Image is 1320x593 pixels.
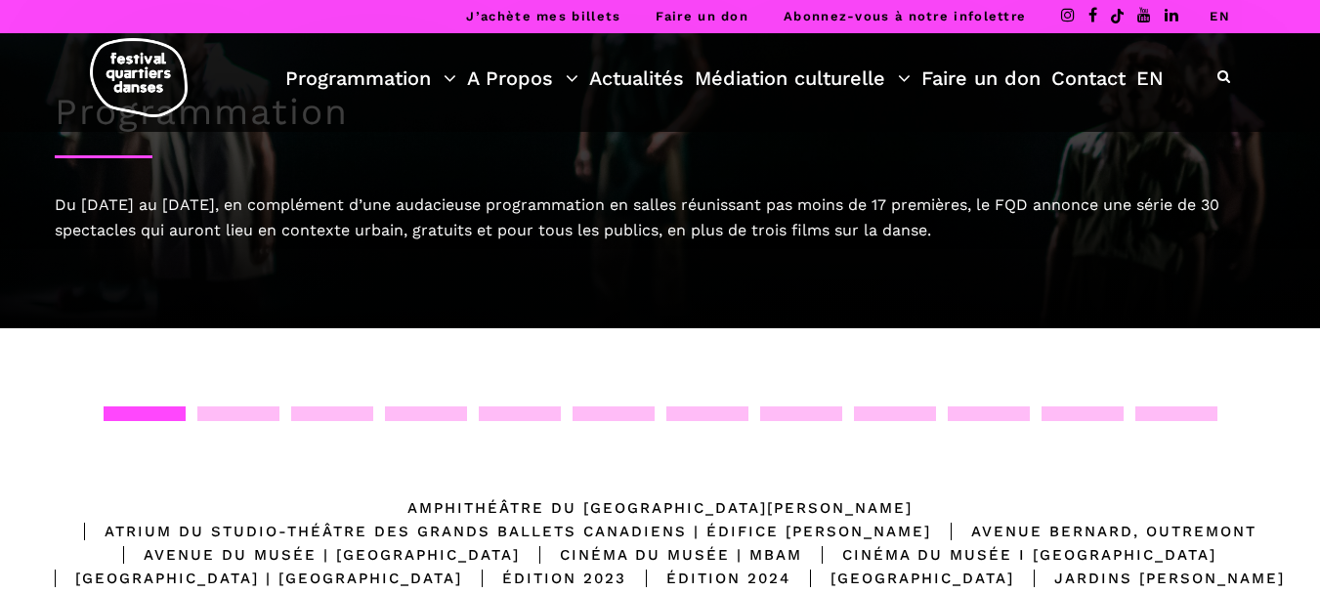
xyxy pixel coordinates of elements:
[467,62,578,95] a: A Propos
[589,62,684,95] a: Actualités
[1051,62,1126,95] a: Contact
[931,520,1256,543] div: Avenue Bernard, Outremont
[921,62,1041,95] a: Faire un don
[285,62,456,95] a: Programmation
[35,567,462,590] div: [GEOGRAPHIC_DATA] | [GEOGRAPHIC_DATA]
[656,9,748,23] a: Faire un don
[1014,567,1285,590] div: Jardins [PERSON_NAME]
[802,543,1216,567] div: Cinéma du Musée I [GEOGRAPHIC_DATA]
[1136,62,1164,95] a: EN
[1210,9,1230,23] a: EN
[520,543,802,567] div: Cinéma du Musée | MBAM
[64,520,931,543] div: Atrium du Studio-Théâtre des Grands Ballets Canadiens | Édifice [PERSON_NAME]
[104,543,520,567] div: Avenue du Musée | [GEOGRAPHIC_DATA]
[695,62,911,95] a: Médiation culturelle
[466,9,620,23] a: J’achète mes billets
[626,567,790,590] div: Édition 2024
[55,192,1266,242] div: Du [DATE] au [DATE], en complément d’une audacieuse programmation en salles réunissant pas moins ...
[784,9,1026,23] a: Abonnez-vous à notre infolettre
[462,567,626,590] div: Édition 2023
[90,38,188,117] img: logo-fqd-med
[407,496,913,520] div: Amphithéâtre du [GEOGRAPHIC_DATA][PERSON_NAME]
[790,567,1014,590] div: [GEOGRAPHIC_DATA]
